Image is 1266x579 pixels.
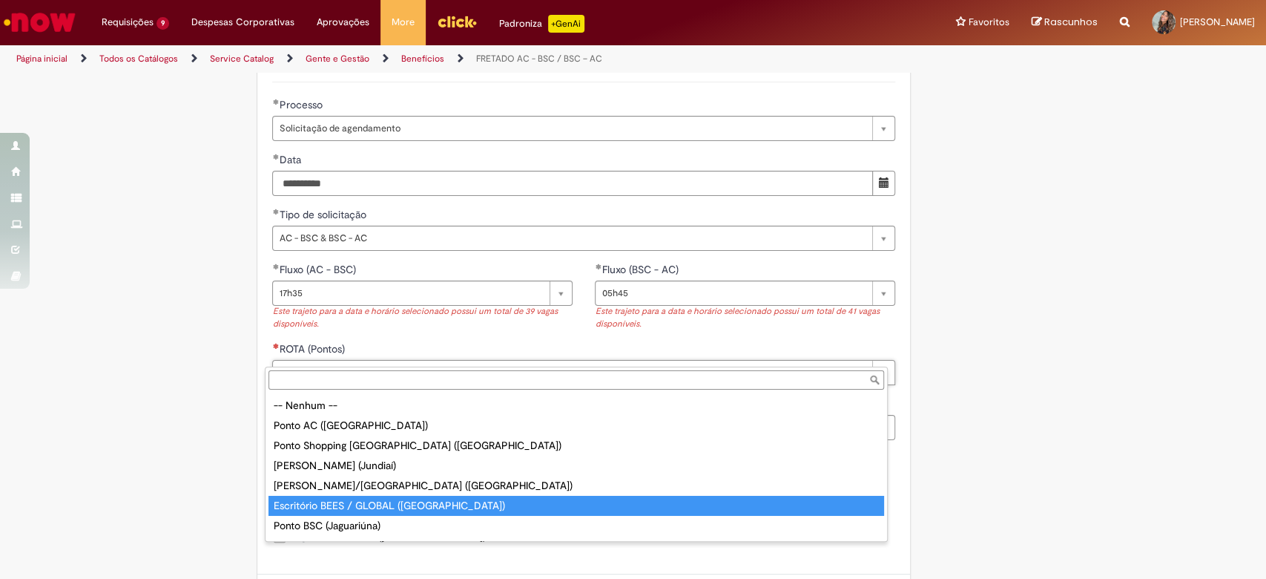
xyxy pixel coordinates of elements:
div: [PERSON_NAME] (Jundiaí) [268,456,884,476]
div: -- Nenhum -- [268,396,884,416]
div: Ponto Shopping [GEOGRAPHIC_DATA] ([GEOGRAPHIC_DATA]) [268,436,884,456]
div: [PERSON_NAME]/[GEOGRAPHIC_DATA] ([GEOGRAPHIC_DATA]) [268,476,884,496]
div: Ponto Metrô Butantan ([GEOGRAPHIC_DATA]) [268,536,884,556]
div: Ponto AC ([GEOGRAPHIC_DATA]) [268,416,884,436]
div: Ponto BSC (Jaguariúna) [268,516,884,536]
ul: ROTA (Pontos) [266,393,887,541]
div: Escritório BEES / GLOBAL ([GEOGRAPHIC_DATA]) [268,496,884,516]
